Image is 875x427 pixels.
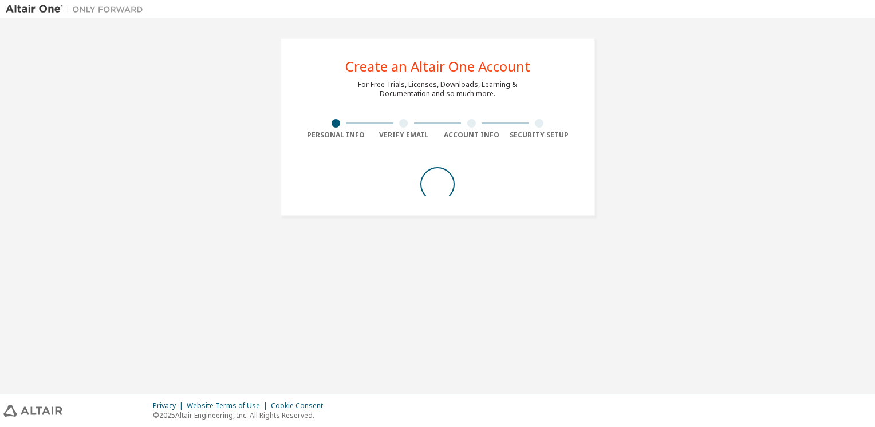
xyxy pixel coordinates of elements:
div: Cookie Consent [271,401,330,410]
div: Verify Email [370,131,438,140]
div: Privacy [153,401,187,410]
p: © 2025 Altair Engineering, Inc. All Rights Reserved. [153,410,330,420]
img: altair_logo.svg [3,405,62,417]
div: Account Info [437,131,506,140]
img: Altair One [6,3,149,15]
div: For Free Trials, Licenses, Downloads, Learning & Documentation and so much more. [358,80,517,98]
div: Website Terms of Use [187,401,271,410]
div: Personal Info [302,131,370,140]
div: Create an Altair One Account [345,60,530,73]
div: Security Setup [506,131,574,140]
